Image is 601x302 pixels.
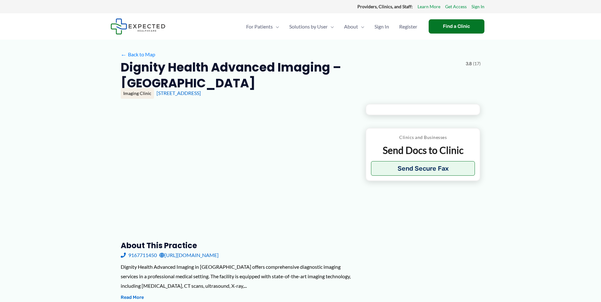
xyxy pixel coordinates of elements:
a: Find a Clinic [429,19,484,34]
button: Read More [121,294,144,301]
a: ←Back to Map [121,50,155,59]
span: (17) [473,60,481,68]
span: About [344,16,358,38]
img: Expected Healthcare Logo - side, dark font, small [111,18,165,35]
p: Send Docs to Clinic [371,144,475,156]
a: Learn More [418,3,440,11]
a: Sign In [369,16,394,38]
a: 9167711450 [121,250,157,260]
span: Sign In [374,16,389,38]
a: [URL][DOMAIN_NAME] [159,250,219,260]
a: [STREET_ADDRESS] [157,90,201,96]
span: Menu Toggle [328,16,334,38]
a: Solutions by UserMenu Toggle [284,16,339,38]
span: For Patients [246,16,273,38]
button: Send Secure Fax [371,161,475,176]
span: Menu Toggle [358,16,364,38]
span: Menu Toggle [273,16,279,38]
a: For PatientsMenu Toggle [241,16,284,38]
h3: About this practice [121,241,355,250]
a: Register [394,16,422,38]
a: Sign In [471,3,484,11]
span: ← [121,52,127,58]
strong: Providers, Clinics, and Staff: [357,4,413,9]
div: Imaging Clinic [121,88,154,99]
nav: Primary Site Navigation [241,16,422,38]
div: Dignity Health Advanced Imaging in [GEOGRAPHIC_DATA] offers comprehensive diagnostic imaging serv... [121,262,355,290]
a: Get Access [445,3,467,11]
h2: Dignity Health Advanced Imaging – [GEOGRAPHIC_DATA] [121,60,461,91]
p: Clinics and Businesses [371,133,475,142]
span: Solutions by User [289,16,328,38]
span: Register [399,16,417,38]
span: 3.8 [466,60,472,68]
a: AboutMenu Toggle [339,16,369,38]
